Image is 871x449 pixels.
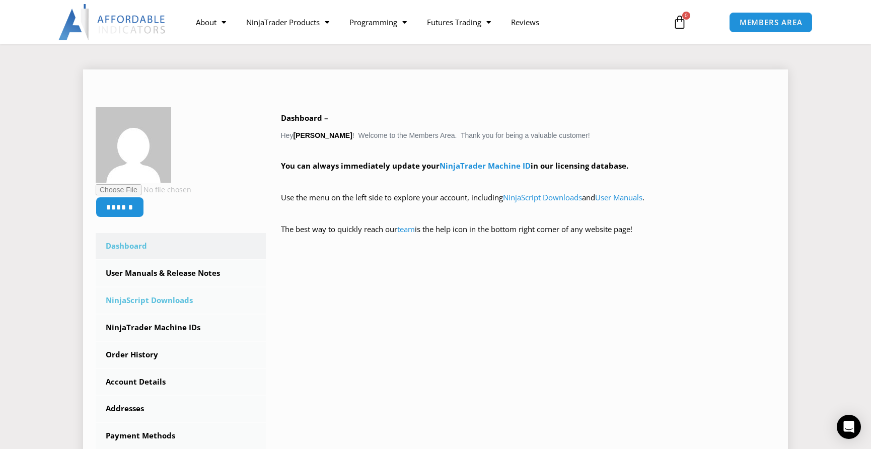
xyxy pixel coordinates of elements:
[837,415,861,439] div: Open Intercom Messenger
[293,131,352,139] strong: [PERSON_NAME]
[417,11,501,34] a: Futures Trading
[96,315,266,341] a: NinjaTrader Machine IDs
[58,4,167,40] img: LogoAI | Affordable Indicators – NinjaTrader
[96,342,266,368] a: Order History
[186,11,236,34] a: About
[281,222,776,251] p: The best way to quickly reach our is the help icon in the bottom right corner of any website page!
[281,111,776,251] div: Hey ! Welcome to the Members Area. Thank you for being a valuable customer!
[281,191,776,219] p: Use the menu on the left side to explore your account, including and .
[96,369,266,395] a: Account Details
[501,11,549,34] a: Reviews
[658,8,702,37] a: 0
[729,12,813,33] a: MEMBERS AREA
[595,192,642,202] a: User Manuals
[503,192,582,202] a: NinjaScript Downloads
[281,113,328,123] b: Dashboard –
[96,287,266,314] a: NinjaScript Downloads
[740,19,803,26] span: MEMBERS AREA
[281,161,628,171] strong: You can always immediately update your in our licensing database.
[339,11,417,34] a: Programming
[96,107,171,183] img: 0885053ab7e6c9c1d13ffac586416a69cdf4822560a93c47d3ab9929044c09d0
[236,11,339,34] a: NinjaTrader Products
[440,161,531,171] a: NinjaTrader Machine ID
[96,396,266,422] a: Addresses
[397,224,415,234] a: team
[96,423,266,449] a: Payment Methods
[96,233,266,259] a: Dashboard
[96,260,266,286] a: User Manuals & Release Notes
[186,11,661,34] nav: Menu
[682,12,690,20] span: 0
